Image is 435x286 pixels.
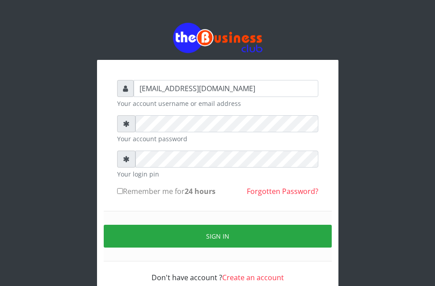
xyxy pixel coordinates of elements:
[117,261,318,283] div: Don't have account ?
[134,80,318,97] input: Username or email address
[117,169,318,179] small: Your login pin
[117,99,318,108] small: Your account username or email address
[117,134,318,143] small: Your account password
[117,186,215,197] label: Remember me for
[185,186,215,196] b: 24 hours
[104,225,332,248] button: Sign in
[117,188,123,194] input: Remember me for24 hours
[247,186,318,196] a: Forgotten Password?
[222,273,284,282] a: Create an account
